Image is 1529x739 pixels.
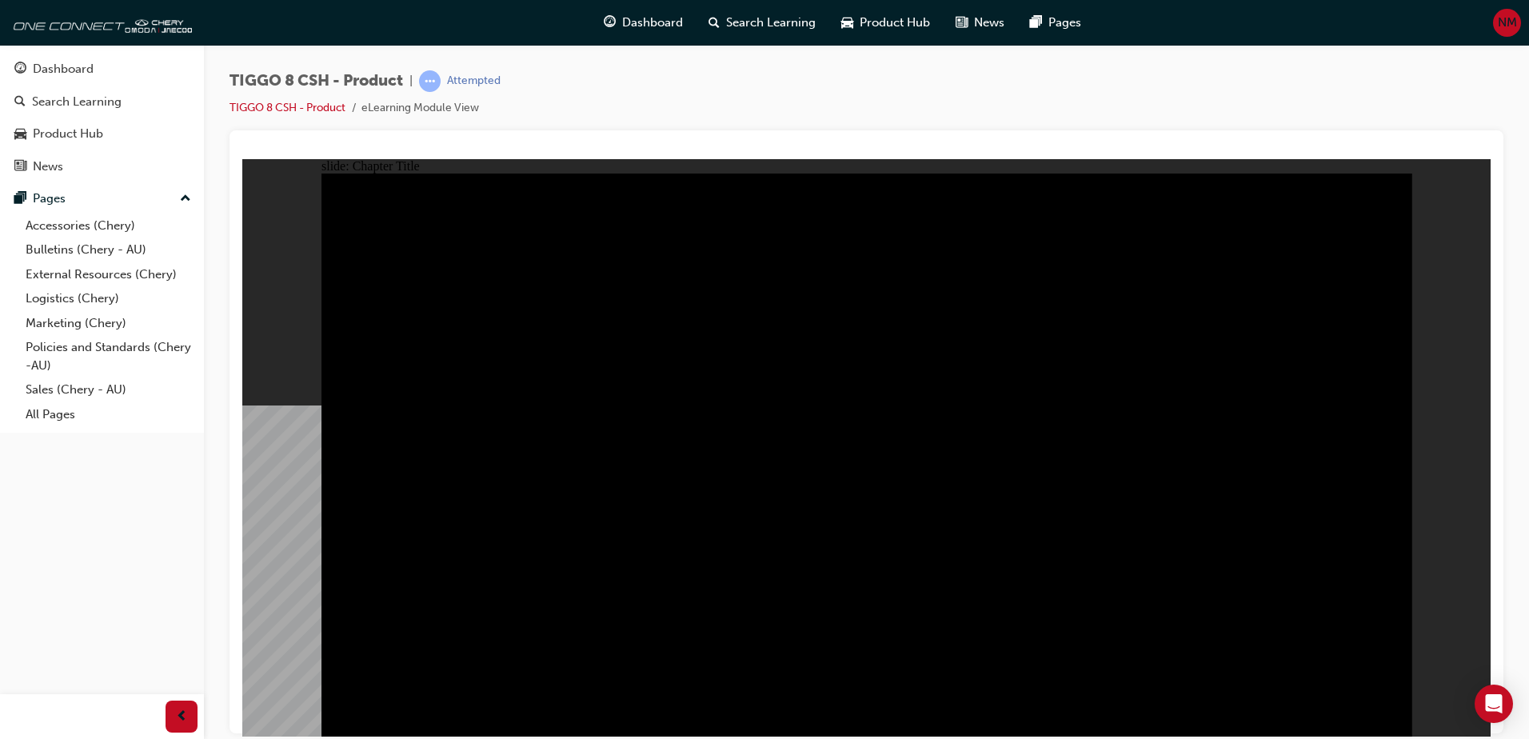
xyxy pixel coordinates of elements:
[6,87,198,117] a: Search Learning
[19,311,198,336] a: Marketing (Chery)
[176,707,188,727] span: prev-icon
[841,13,853,33] span: car-icon
[33,60,94,78] div: Dashboard
[828,6,943,39] a: car-iconProduct Hub
[19,286,198,311] a: Logistics (Chery)
[447,74,501,89] div: Attempted
[1493,9,1521,37] button: NM
[6,51,198,184] button: DashboardSearch LearningProduct HubNews
[19,377,198,402] a: Sales (Chery - AU)
[14,127,26,142] span: car-icon
[180,189,191,210] span: up-icon
[591,6,696,39] a: guage-iconDashboard
[604,13,616,33] span: guage-icon
[409,72,413,90] span: |
[33,190,66,208] div: Pages
[230,101,345,114] a: TIGGO 8 CSH - Product
[6,184,198,214] button: Pages
[6,119,198,149] a: Product Hub
[974,14,1004,32] span: News
[709,13,720,33] span: search-icon
[622,14,683,32] span: Dashboard
[19,262,198,287] a: External Resources (Chery)
[860,14,930,32] span: Product Hub
[6,152,198,182] a: News
[32,93,122,111] div: Search Learning
[19,335,198,377] a: Policies and Standards (Chery -AU)
[14,192,26,206] span: pages-icon
[14,62,26,77] span: guage-icon
[419,70,441,92] span: learningRecordVerb_ATTEMPT-icon
[33,125,103,143] div: Product Hub
[14,160,26,174] span: news-icon
[230,72,403,90] span: TIGGO 8 CSH - Product
[1030,13,1042,33] span: pages-icon
[14,95,26,110] span: search-icon
[361,99,479,118] li: eLearning Module View
[1017,6,1094,39] a: pages-iconPages
[6,54,198,84] a: Dashboard
[956,13,968,33] span: news-icon
[1048,14,1081,32] span: Pages
[1475,685,1513,723] div: Open Intercom Messenger
[33,158,63,176] div: News
[943,6,1017,39] a: news-iconNews
[19,214,198,238] a: Accessories (Chery)
[8,6,192,38] img: oneconnect
[726,14,816,32] span: Search Learning
[1498,14,1517,32] span: NM
[19,238,198,262] a: Bulletins (Chery - AU)
[19,402,198,427] a: All Pages
[696,6,828,39] a: search-iconSearch Learning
